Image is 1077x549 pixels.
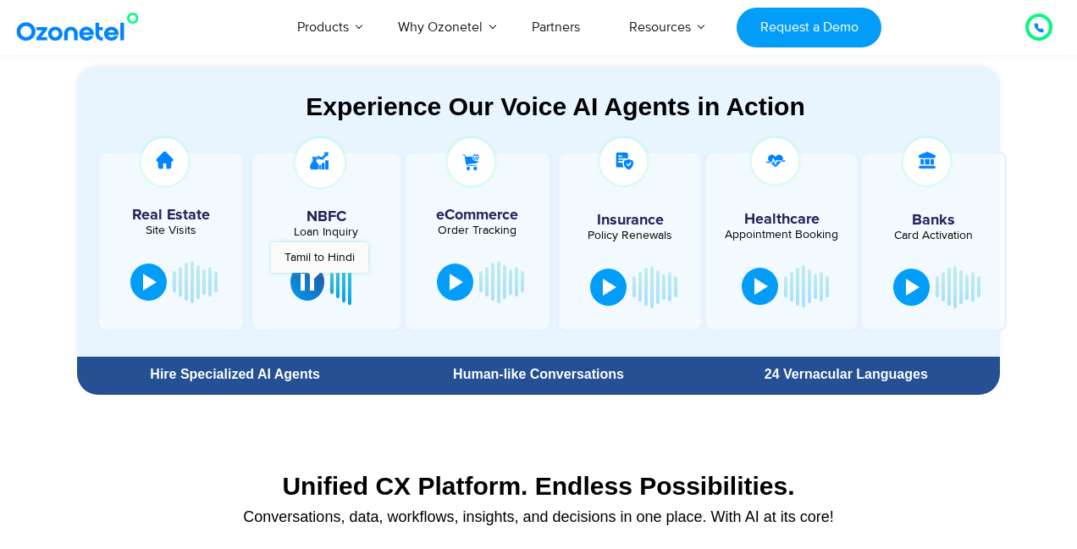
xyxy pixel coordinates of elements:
[701,368,991,381] div: 24 Vernacular Languages
[108,208,235,223] h5: Real Estate
[567,213,693,228] h5: Insurance
[86,509,991,524] div: Conversations, data, workflows, insights, and decisions in one place. With AI at its core!
[393,368,683,381] div: Human-like Conversations
[414,208,541,223] h5: eCommerce
[870,213,996,228] h5: Banks
[94,91,1017,121] div: Experience Our Voice AI Agents in Action
[719,229,844,241] div: Appointment Booking
[261,226,392,238] div: Loan Inquiry
[86,368,384,381] div: Hire Specialized AI Agents
[737,8,881,47] a: Request a Demo
[108,225,235,236] div: Site Visits
[414,225,541,236] div: Order Tracking
[567,230,693,241] div: Policy Renewals
[719,212,844,227] h5: Healthcare
[261,209,392,225] h5: NBFC
[870,230,996,241] div: Card Activation
[86,471,991,501] div: Unified CX Platform. Endless Possibilities.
